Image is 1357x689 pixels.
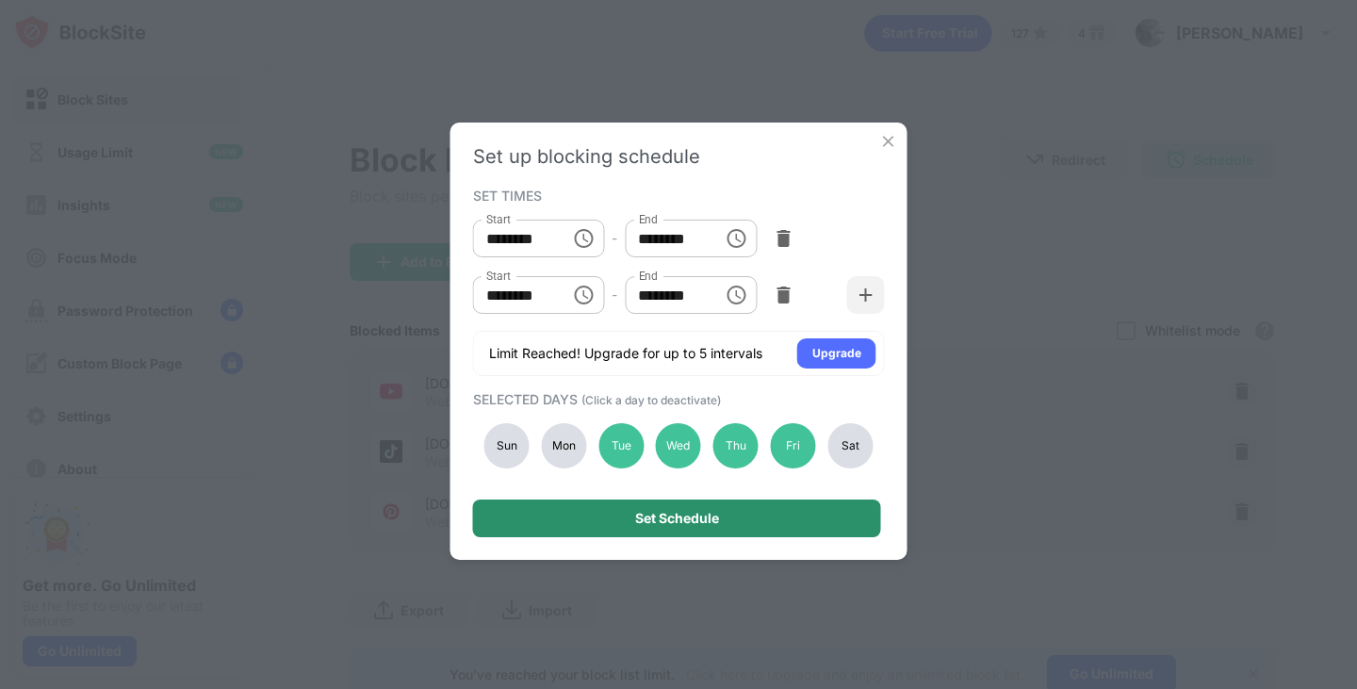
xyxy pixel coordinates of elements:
button: Choose time, selected time is 11:00 PM [564,276,602,314]
button: Choose time, selected time is 7:00 PM [717,220,755,257]
div: - [612,285,617,305]
div: Sun [484,423,530,468]
div: SELECTED DAYS [473,391,880,407]
div: Tue [598,423,644,468]
button: Choose time, selected time is 12:00 AM [564,220,602,257]
label: Start [486,211,511,227]
div: Thu [713,423,759,468]
label: Start [486,268,511,284]
span: (Click a day to deactivate) [581,393,721,407]
img: x-button.svg [879,132,898,151]
div: Set up blocking schedule [473,145,885,168]
div: Sat [827,423,873,468]
div: Limit Reached! Upgrade for up to 5 intervals [489,344,762,363]
label: End [638,211,658,227]
div: Set Schedule [635,511,719,526]
div: - [612,228,617,249]
div: Mon [541,423,586,468]
button: Choose time, selected time is 11:59 PM [717,276,755,314]
label: End [638,268,658,284]
div: SET TIMES [473,188,880,203]
div: Wed [656,423,701,468]
div: Fri [771,423,816,468]
div: Upgrade [812,344,861,363]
